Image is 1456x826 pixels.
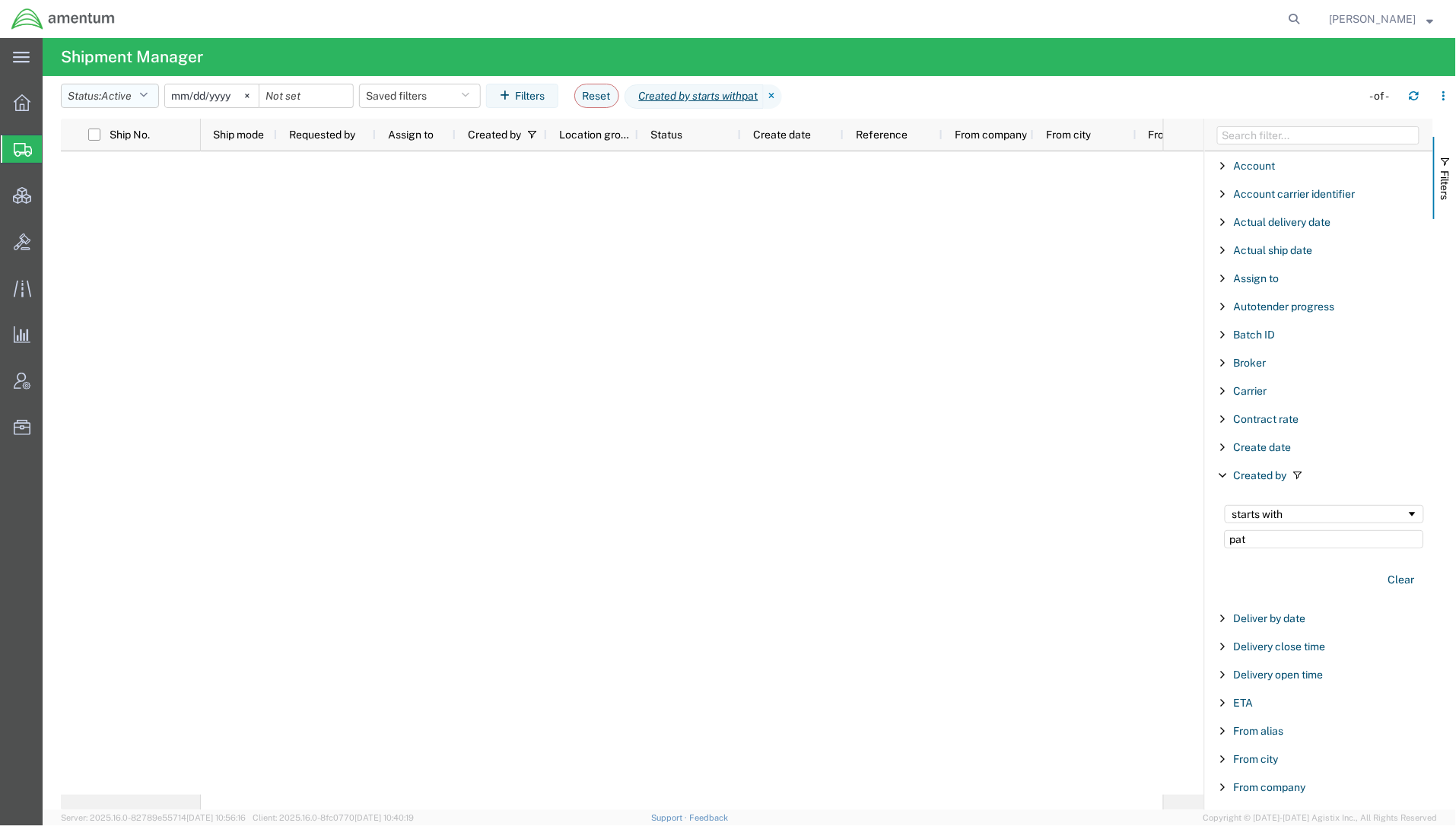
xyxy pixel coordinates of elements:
[1149,129,1201,141] span: From state
[486,84,558,108] button: Filters
[165,84,259,107] input: Not set
[559,129,632,141] span: Location group
[1234,385,1267,397] span: Carrier
[1205,151,1433,810] div: Filter List 66 Filters
[354,813,414,822] span: [DATE] 10:40:19
[856,129,908,141] span: Reference
[651,813,689,822] a: Support
[1203,812,1438,824] span: Copyright © [DATE]-[DATE] Agistix Inc., All Rights Reserved
[186,813,246,822] span: [DATE] 10:56:16
[1234,300,1335,313] span: Autotender progress
[468,129,521,141] span: Created by
[388,129,434,141] span: Assign to
[1329,10,1435,28] button: [PERSON_NAME]
[1234,640,1326,653] span: Delivery close time
[289,129,355,141] span: Requested by
[1225,505,1424,523] div: Filtering operator
[1234,413,1299,425] span: Contract rate
[1234,809,1299,821] span: From country
[253,813,414,822] span: Client: 2025.16.0-8fc0770
[1234,441,1292,453] span: Create date
[1439,170,1451,200] span: Filters
[61,813,246,822] span: Server: 2025.16.0-82789e55714
[1234,669,1324,681] span: Delivery open time
[11,8,116,30] img: logo
[259,84,353,107] input: Not set
[689,813,728,822] a: Feedback
[213,129,264,141] span: Ship mode
[1234,244,1313,256] span: Actual ship date
[1234,469,1287,481] span: Created by
[1234,188,1356,200] span: Account carrier identifier
[1232,508,1407,520] div: starts with
[650,129,682,141] span: Status
[1225,530,1424,548] input: Filter Value
[1370,88,1397,104] div: - of -
[639,88,742,104] i: Created by starts with
[1234,272,1280,284] span: Assign to
[753,129,811,141] span: Create date
[61,84,159,108] button: Status:Active
[1234,781,1306,793] span: From company
[574,84,619,108] button: Reset
[1234,216,1331,228] span: Actual delivery date
[1217,126,1419,145] input: Filter Columns Input
[359,84,481,108] button: Saved filters
[1234,725,1284,737] span: From alias
[61,38,203,76] h4: Shipment Manager
[110,129,150,141] span: Ship No.
[1234,160,1276,172] span: Account
[1234,753,1279,765] span: From city
[1330,11,1416,27] span: Jason Champagne
[1234,612,1306,624] span: Deliver by date
[1234,329,1276,341] span: Batch ID
[625,84,764,109] span: Created by starts with pat
[1379,567,1424,592] button: Clear
[955,129,1027,141] span: From company
[1234,697,1254,709] span: ETA
[1234,357,1267,369] span: Broker
[1046,129,1091,141] span: From city
[101,90,132,102] span: Active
